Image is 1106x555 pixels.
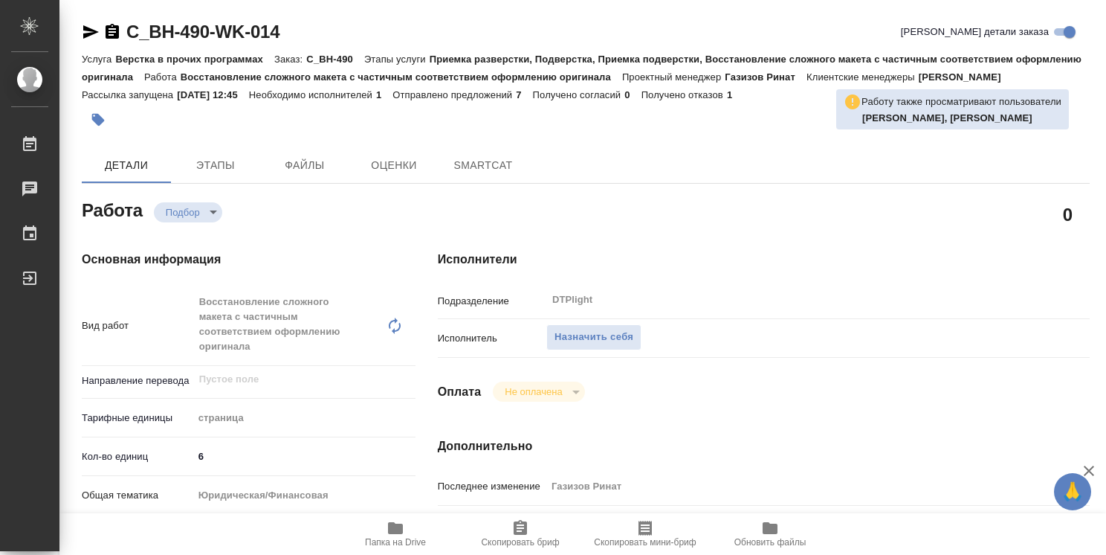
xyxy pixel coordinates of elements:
[82,488,193,503] p: Общая тематика
[1060,476,1085,507] span: 🙏
[333,513,458,555] button: Папка на Drive
[115,54,274,65] p: Верстка в прочих программах
[919,71,1012,83] p: [PERSON_NAME]
[249,89,376,100] p: Необходимо исполнителей
[516,89,532,100] p: 7
[82,23,100,41] button: Скопировать ссылку для ЯМессенджера
[594,537,696,548] span: Скопировать мини-бриф
[126,22,279,42] a: C_BH-490-WK-014
[493,382,584,402] div: Подбор
[306,54,364,65] p: C_BH-490
[1063,202,1073,227] h2: 0
[438,251,1090,269] h4: Исполнители
[82,251,378,269] h4: Основная информация
[365,537,426,548] span: Папка на Drive
[161,206,204,219] button: Подбор
[177,89,249,100] p: [DATE] 12:45
[806,71,919,83] p: Клиентские менеджеры
[82,103,114,136] button: Добавить тэг
[392,89,516,100] p: Отправлено предложений
[708,513,832,555] button: Обновить файлы
[500,385,566,398] button: Не оплачена
[624,89,641,100] p: 0
[546,324,641,350] button: Назначить себя
[861,94,1061,109] p: Работу также просматривают пользователи
[274,54,306,65] p: Заказ:
[82,373,193,388] p: Направление перевода
[364,54,430,65] p: Этапы услуги
[641,89,727,100] p: Получено отказов
[193,446,416,467] input: ✎ Введи что-нибудь
[554,329,633,346] span: Назначить себя
[583,513,708,555] button: Скопировать мини-бриф
[181,71,622,83] p: Восстановление сложного макета с частичным соответствием оформлению оригинала
[269,156,340,175] span: Файлы
[438,437,1090,455] h4: Дополнительно
[458,513,583,555] button: Скопировать бриф
[376,89,392,100] p: 1
[546,475,1035,497] input: Пустое поле
[438,479,546,494] p: Последнее изменение
[862,112,1032,123] b: [PERSON_NAME], [PERSON_NAME]
[82,449,193,464] p: Кол-во единиц
[533,89,625,100] p: Получено согласий
[447,156,519,175] span: SmartCat
[198,370,381,388] input: Пустое поле
[438,294,546,309] p: Подразделение
[91,156,162,175] span: Детали
[82,54,1081,83] p: Приемка разверстки, Подверстка, Приемка подверстки, Восстановление сложного макета с частичным со...
[901,25,1049,39] span: [PERSON_NAME] детали заказа
[180,156,251,175] span: Этапы
[734,537,806,548] span: Обновить файлы
[193,405,416,431] div: страница
[727,89,743,100] p: 1
[144,71,181,83] p: Работа
[103,23,121,41] button: Скопировать ссылку
[1054,473,1091,510] button: 🙏
[862,111,1061,126] p: Оксютович Ирина, Овечкина Дарья
[193,483,416,508] div: Юридическая/Финансовая
[358,156,430,175] span: Оценки
[725,71,806,83] p: Газизов Ринат
[154,202,222,222] div: Подбор
[438,331,546,346] p: Исполнитель
[82,89,177,100] p: Рассылка запущена
[82,318,193,333] p: Вид работ
[438,383,482,401] h4: Оплата
[82,54,115,65] p: Услуга
[82,411,193,426] p: Тарифные единицы
[481,537,559,548] span: Скопировать бриф
[82,196,143,222] h2: Работа
[622,71,725,83] p: Проектный менеджер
